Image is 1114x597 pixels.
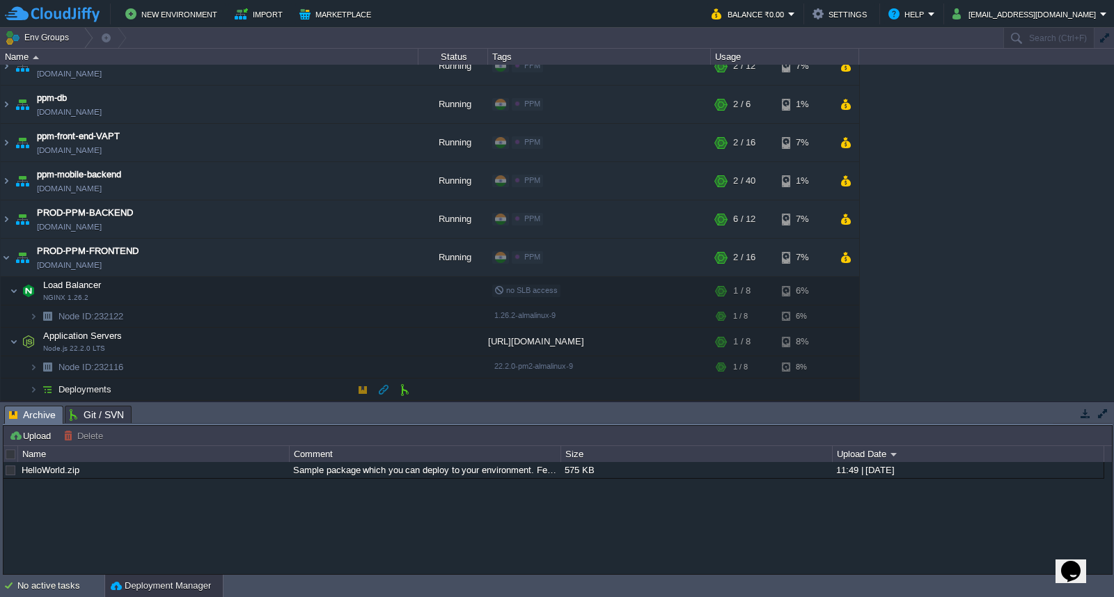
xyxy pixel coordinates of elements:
div: 7% [782,47,827,85]
div: 1% [782,162,827,200]
div: Running [418,47,488,85]
a: ppm-front-end-VAPT [37,129,120,143]
span: PPM [524,138,540,146]
img: AMDAwAAAACH5BAEAAAAALAAAAAABAAEAAAICRAEAOw== [38,305,57,327]
button: Upload [9,429,55,442]
a: [DOMAIN_NAME] [37,182,102,196]
div: Size [562,446,832,462]
div: Upload Date [833,446,1104,462]
a: PROD-PPM-FRONTEND [37,244,139,258]
a: Node ID:232122 [57,310,125,322]
img: AMDAwAAAACH5BAEAAAAALAAAAAABAAEAAAICRAEAOw== [13,239,32,276]
button: Settings [813,6,871,22]
div: Running [418,162,488,200]
span: PROD-PPM-BACKEND [37,206,133,220]
a: Node ID:232116 [57,361,125,373]
div: 1 / 8 [733,356,748,378]
span: PPM [524,214,540,223]
img: AMDAwAAAACH5BAEAAAAALAAAAAABAAEAAAICRAEAOw== [1,86,12,123]
div: 1% [782,86,827,123]
button: [EMAIL_ADDRESS][DOMAIN_NAME] [952,6,1100,22]
div: Sample package which you can deploy to your environment. Feel free to delete and upload a package... [290,462,560,478]
div: 2 / 40 [733,162,755,200]
img: AMDAwAAAACH5BAEAAAAALAAAAAABAAEAAAICRAEAOw== [1,200,12,238]
img: CloudJiffy [5,6,100,23]
img: AMDAwAAAACH5BAEAAAAALAAAAAABAAEAAAICRAEAOw== [29,356,38,378]
div: No active tasks [17,575,104,597]
span: Application Servers [42,330,124,342]
div: 2 / 16 [733,239,755,276]
div: 6% [782,305,827,327]
img: AMDAwAAAACH5BAEAAAAALAAAAAABAAEAAAICRAEAOw== [10,328,18,356]
button: Env Groups [5,28,74,47]
span: PPM [524,176,540,184]
span: Node.js 22.2.0 LTS [43,344,105,353]
div: 7% [782,124,827,161]
img: AMDAwAAAACH5BAEAAAAALAAAAAABAAEAAAICRAEAOw== [13,124,32,161]
span: Node ID: [58,362,94,372]
img: AMDAwAAAACH5BAEAAAAALAAAAAABAAEAAAICRAEAOw== [29,305,38,327]
img: AMDAwAAAACH5BAEAAAAALAAAAAABAAEAAAICRAEAOw== [13,86,32,123]
span: NGINX 1.26.2 [43,294,88,302]
span: Load Balancer [42,279,103,291]
img: AMDAwAAAACH5BAEAAAAALAAAAAABAAEAAAICRAEAOw== [13,47,32,85]
a: Load BalancerNGINX 1.26.2 [42,280,103,290]
span: 1.26.2-almalinux-9 [494,311,556,319]
div: 2 / 12 [733,47,755,85]
div: 8% [782,328,827,356]
a: [DOMAIN_NAME] [37,143,102,157]
div: 1 / 8 [733,328,751,356]
button: New Environment [125,6,221,22]
div: 2 / 16 [733,124,755,161]
button: Deployment Manager [111,579,211,593]
div: 11:49 | [DATE] [833,462,1103,478]
span: PPM [524,99,540,108]
img: AMDAwAAAACH5BAEAAAAALAAAAAABAAEAAAICRAEAOw== [19,328,38,356]
a: Application ServersNode.js 22.2.0 LTS [42,331,124,341]
img: AMDAwAAAACH5BAEAAAAALAAAAAABAAEAAAICRAEAOw== [38,379,57,400]
div: 7% [782,200,827,238]
div: Running [418,200,488,238]
img: AMDAwAAAACH5BAEAAAAALAAAAAABAAEAAAICRAEAOw== [38,356,57,378]
a: [DOMAIN_NAME] [37,67,102,81]
button: Help [888,6,928,22]
span: PPM [524,61,540,70]
div: Status [419,49,487,65]
img: AMDAwAAAACH5BAEAAAAALAAAAAABAAEAAAICRAEAOw== [1,124,12,161]
button: Import [235,6,287,22]
div: 1 / 8 [733,277,751,305]
span: no SLB access [494,286,558,294]
div: Comment [290,446,560,462]
span: [DOMAIN_NAME] [37,105,102,119]
span: 232122 [57,310,125,322]
div: 7% [782,239,827,276]
div: Running [418,124,488,161]
span: Git / SVN [70,406,124,423]
div: Tags [489,49,710,65]
a: ppm-mobile-backend [37,168,121,182]
a: ppm-db [37,91,67,105]
span: Node ID: [58,311,94,321]
a: Deployments [57,383,113,395]
iframe: chat widget [1056,541,1100,583]
a: HelloWorld.zip [22,465,79,475]
img: AMDAwAAAACH5BAEAAAAALAAAAAABAAEAAAICRAEAOw== [1,47,12,85]
div: 8% [782,356,827,378]
div: Running [418,239,488,276]
a: [DOMAIN_NAME] [37,220,102,234]
div: Name [1,49,418,65]
span: PPM [524,253,540,261]
div: 2 / 6 [733,86,751,123]
img: AMDAwAAAACH5BAEAAAAALAAAAAABAAEAAAICRAEAOw== [1,239,12,276]
button: Balance ₹0.00 [712,6,788,22]
a: [DOMAIN_NAME] [37,258,102,272]
img: AMDAwAAAACH5BAEAAAAALAAAAAABAAEAAAICRAEAOw== [33,56,39,59]
button: Delete [63,429,107,442]
img: AMDAwAAAACH5BAEAAAAALAAAAAABAAEAAAICRAEAOw== [29,379,38,400]
img: AMDAwAAAACH5BAEAAAAALAAAAAABAAEAAAICRAEAOw== [1,162,12,200]
img: AMDAwAAAACH5BAEAAAAALAAAAAABAAEAAAICRAEAOw== [13,162,32,200]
